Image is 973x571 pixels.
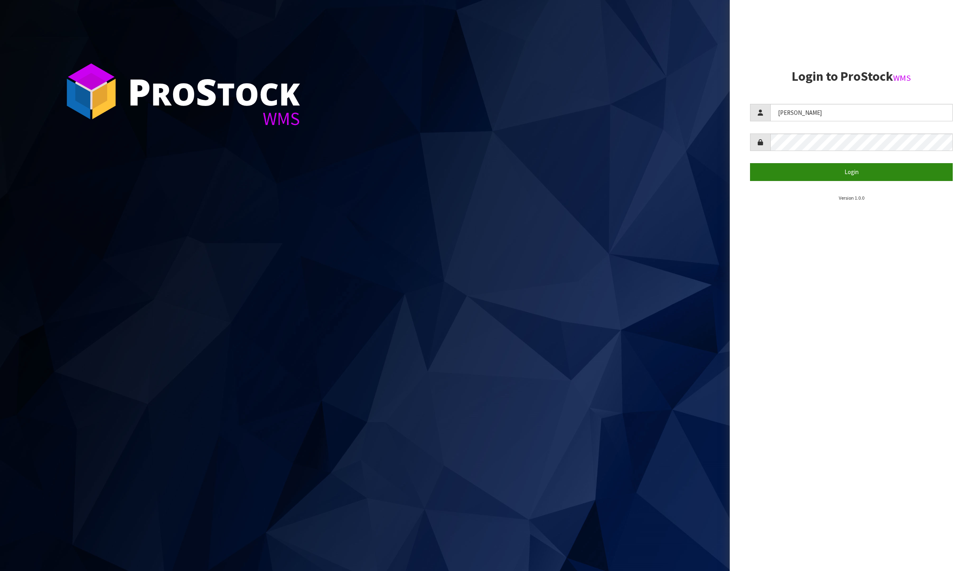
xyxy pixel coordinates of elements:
h2: Login to ProStock [750,69,953,84]
div: WMS [128,110,300,128]
input: Username [770,104,953,121]
div: ro tock [128,73,300,110]
button: Login [750,163,953,181]
small: WMS [893,73,911,83]
small: Version 1.0.0 [839,195,864,201]
span: P [128,67,151,116]
img: ProStock Cube [61,61,122,122]
span: S [196,67,217,116]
